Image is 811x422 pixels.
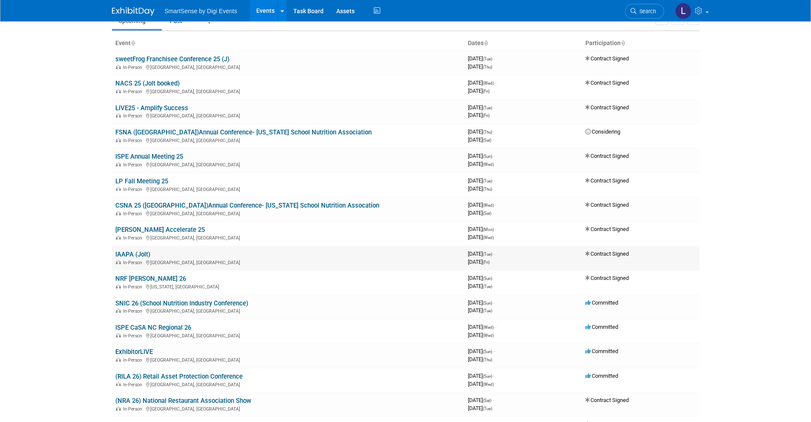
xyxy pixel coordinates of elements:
span: [DATE] [468,283,492,289]
div: [GEOGRAPHIC_DATA], [GEOGRAPHIC_DATA] [115,112,461,119]
span: [DATE] [468,226,496,232]
a: LIVE25 - Amplify Success [115,104,188,112]
span: [DATE] [468,356,492,362]
a: Sort by Participation Type [621,40,625,46]
span: Contract Signed [585,397,629,403]
span: Contract Signed [585,226,629,232]
span: (Fri) [483,113,490,118]
span: - [493,397,494,403]
span: - [495,324,496,330]
div: [GEOGRAPHIC_DATA], [GEOGRAPHIC_DATA] [115,405,461,412]
div: [GEOGRAPHIC_DATA], [GEOGRAPHIC_DATA] [115,88,461,94]
span: Contract Signed [585,275,629,281]
a: (NRA 26) National Restaurant Association Show [115,397,251,405]
span: [DATE] [468,185,492,192]
span: [DATE] [468,299,495,306]
span: - [495,202,496,208]
span: - [493,275,495,281]
span: (Sun) [483,374,492,379]
a: NACS 25 (Jolt booked) [115,80,180,87]
span: (Tue) [483,406,492,411]
span: [DATE] [468,202,496,208]
span: (Fri) [483,89,490,94]
span: (Thu) [483,130,492,134]
span: In-Person [123,138,145,143]
span: [DATE] [468,88,490,94]
span: Committed [585,324,618,330]
span: [DATE] [468,397,494,403]
div: [GEOGRAPHIC_DATA], [GEOGRAPHIC_DATA] [115,234,461,241]
a: Search [625,4,664,19]
a: CSNA 25 ([GEOGRAPHIC_DATA])Annual Conference- [US_STATE] School Nutrition Assocation [115,202,379,209]
img: In-Person Event [116,357,121,362]
th: Event [112,36,464,51]
a: SNIC 26 (School Nutrition Industry Conference) [115,299,248,307]
a: LP Fall Meeting 25 [115,177,168,185]
span: [DATE] [468,63,492,70]
span: (Tue) [483,308,492,313]
span: [DATE] [468,324,496,330]
div: [GEOGRAPHIC_DATA], [GEOGRAPHIC_DATA] [115,210,461,217]
span: [DATE] [468,332,494,338]
span: (Tue) [483,284,492,289]
span: Committed [585,348,618,354]
div: [GEOGRAPHIC_DATA], [GEOGRAPHIC_DATA] [115,185,461,192]
span: Contract Signed [585,55,629,62]
span: [DATE] [468,112,490,118]
span: In-Person [123,211,145,217]
div: [GEOGRAPHIC_DATA], [GEOGRAPHIC_DATA] [115,381,461,388]
span: [DATE] [468,251,495,257]
span: (Wed) [483,162,494,167]
img: In-Person Event [116,260,121,264]
a: ExhibitorLIVE [115,348,153,356]
img: In-Person Event [116,65,121,69]
span: [DATE] [468,210,491,216]
span: - [493,104,495,111]
a: FSNA ([GEOGRAPHIC_DATA])Annual Conference- [US_STATE] School Nutrition Association [115,128,372,136]
span: [DATE] [468,153,495,159]
img: In-Person Event [116,113,121,117]
span: [DATE] [468,381,494,387]
span: (Thu) [483,187,492,191]
a: sweetFrog Franchisee Conference 25 (J) [115,55,229,63]
span: In-Person [123,406,145,412]
span: In-Person [123,187,145,192]
a: ISPE CaSA NC Regional 26 [115,324,191,331]
a: Sort by Event Name [131,40,135,46]
span: (Mon) [483,227,494,232]
span: In-Person [123,260,145,265]
span: [DATE] [468,405,492,411]
img: In-Person Event [116,406,121,411]
span: In-Person [123,308,145,314]
span: In-Person [123,382,145,388]
img: In-Person Event [116,333,121,337]
span: [DATE] [468,275,495,281]
img: In-Person Event [116,211,121,215]
img: Leland Jenkins [675,3,691,19]
div: [GEOGRAPHIC_DATA], [GEOGRAPHIC_DATA] [115,259,461,265]
span: - [493,348,495,354]
span: [DATE] [468,137,491,143]
img: In-Person Event [116,138,121,142]
span: (Tue) [483,105,492,110]
span: - [493,55,495,62]
img: In-Person Event [116,187,121,191]
div: [GEOGRAPHIC_DATA], [GEOGRAPHIC_DATA] [115,356,461,363]
th: Participation [582,36,699,51]
div: [GEOGRAPHIC_DATA], [GEOGRAPHIC_DATA] [115,332,461,339]
img: ExhibitDay [112,7,155,16]
span: Contract Signed [585,202,629,208]
span: - [493,373,495,379]
img: In-Person Event [116,308,121,313]
span: (Wed) [483,235,494,240]
span: [DATE] [468,128,495,135]
div: [GEOGRAPHIC_DATA], [GEOGRAPHIC_DATA] [115,63,461,70]
img: In-Person Event [116,235,121,240]
span: (Sun) [483,276,492,281]
span: - [493,299,495,306]
span: - [493,251,495,257]
span: Contract Signed [585,251,629,257]
span: - [495,80,496,86]
div: [GEOGRAPHIC_DATA], [GEOGRAPHIC_DATA] [115,161,461,168]
div: [US_STATE], [GEOGRAPHIC_DATA] [115,283,461,290]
